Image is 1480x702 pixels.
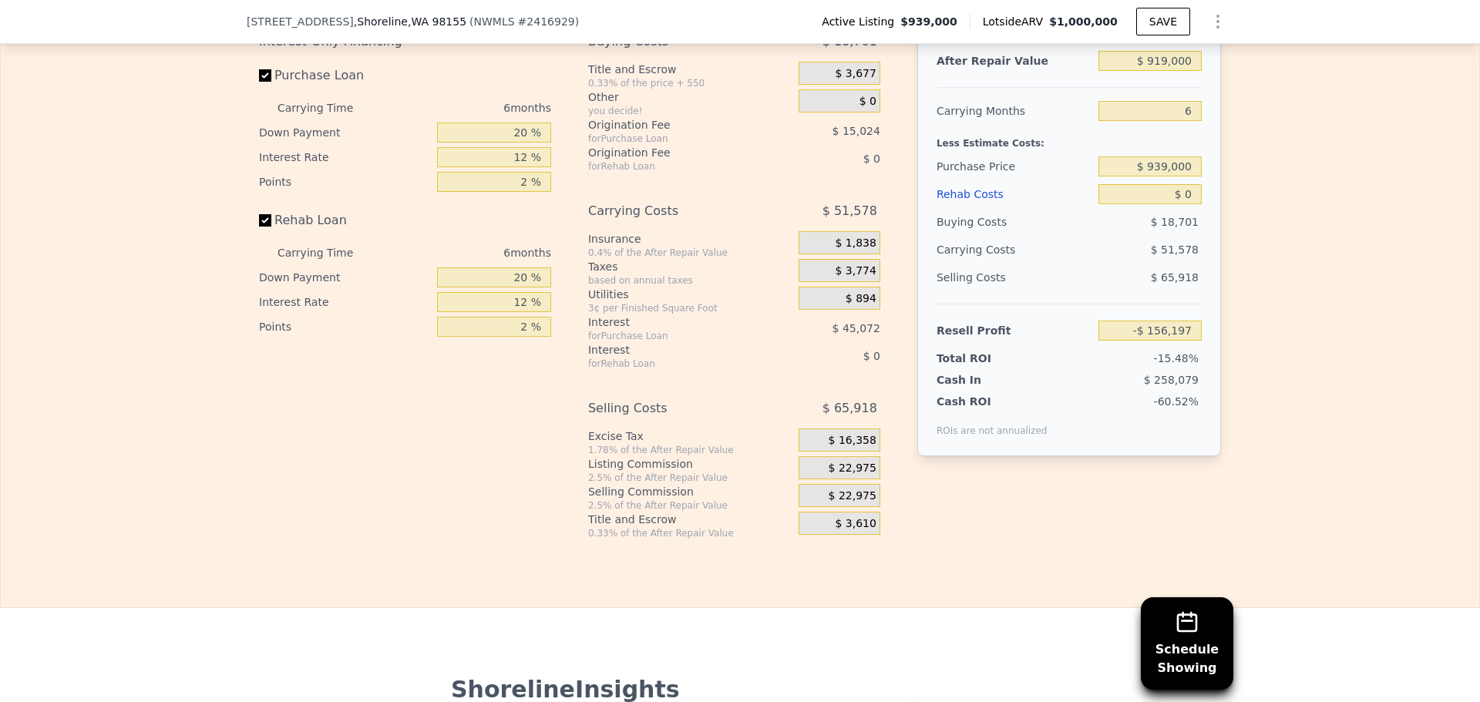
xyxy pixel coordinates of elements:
[518,15,575,28] span: # 2416929
[588,62,792,77] div: Title and Escrow
[259,290,431,314] div: Interest Rate
[1136,8,1190,35] button: SAVE
[829,462,876,475] span: $ 22,975
[474,15,515,28] span: NWMLS
[259,265,431,290] div: Down Payment
[900,14,957,29] span: $939,000
[384,96,551,120] div: 6 months
[1151,244,1199,256] span: $ 51,578
[259,170,431,194] div: Points
[259,207,431,234] label: Rehab Loan
[588,105,792,117] div: you decide!
[588,89,792,105] div: Other
[937,317,1092,344] div: Resell Profit
[1151,271,1199,284] span: $ 65,918
[937,47,1092,75] div: After Repair Value
[384,240,551,265] div: 6 months
[588,231,792,247] div: Insurance
[588,512,792,527] div: Title and Escrow
[259,214,271,227] input: Rehab Loan
[846,292,876,306] span: $ 894
[937,394,1048,409] div: Cash ROI
[1154,395,1199,408] span: -60.52%
[1141,597,1233,690] button: ScheduleShowing
[937,236,1033,264] div: Carrying Costs
[835,237,876,250] span: $ 1,838
[408,15,466,28] span: , WA 98155
[1151,216,1199,228] span: $ 18,701
[937,351,1033,366] div: Total ROI
[277,240,378,265] div: Carrying Time
[822,395,877,422] span: $ 65,918
[863,350,880,362] span: $ 0
[247,14,354,29] span: [STREET_ADDRESS]
[835,517,876,531] span: $ 3,610
[588,302,792,314] div: 3¢ per Finished Square Foot
[588,274,792,287] div: based on annual taxes
[937,180,1092,208] div: Rehab Costs
[588,197,760,225] div: Carrying Costs
[588,456,792,472] div: Listing Commission
[829,489,876,503] span: $ 22,975
[1144,374,1199,386] span: $ 258,079
[588,133,760,145] div: for Purchase Loan
[588,145,760,160] div: Origination Fee
[937,153,1092,180] div: Purchase Price
[822,197,877,225] span: $ 51,578
[937,208,1092,236] div: Buying Costs
[588,330,760,342] div: for Purchase Loan
[588,287,792,302] div: Utilities
[937,264,1092,291] div: Selling Costs
[832,322,880,334] span: $ 45,072
[835,264,876,278] span: $ 3,774
[259,145,431,170] div: Interest Rate
[937,409,1048,437] div: ROIs are not annualized
[1154,352,1199,364] span: -15.48%
[937,125,1202,153] div: Less Estimate Costs:
[259,120,431,145] div: Down Payment
[588,395,760,422] div: Selling Costs
[588,314,760,330] div: Interest
[937,97,1092,125] div: Carrying Months
[588,499,792,512] div: 2.5% of the After Repair Value
[259,69,271,82] input: Purchase Loan
[588,472,792,484] div: 2.5% of the After Repair Value
[588,247,792,259] div: 0.4% of the After Repair Value
[469,14,579,29] div: ( )
[859,95,876,109] span: $ 0
[863,153,880,165] span: $ 0
[588,358,760,370] div: for Rehab Loan
[588,428,792,444] div: Excise Tax
[588,77,792,89] div: 0.33% of the price + 550
[588,259,792,274] div: Taxes
[259,314,431,339] div: Points
[829,434,876,448] span: $ 16,358
[1049,15,1118,28] span: $1,000,000
[588,484,792,499] div: Selling Commission
[832,125,880,137] span: $ 15,024
[588,444,792,456] div: 1.78% of the After Repair Value
[588,160,760,173] div: for Rehab Loan
[588,117,760,133] div: Origination Fee
[277,96,378,120] div: Carrying Time
[937,372,1033,388] div: Cash In
[588,527,792,539] div: 0.33% of the After Repair Value
[1202,6,1233,37] button: Show Options
[354,14,466,29] span: , Shoreline
[259,62,431,89] label: Purchase Loan
[983,14,1049,29] span: Lotside ARV
[588,342,760,358] div: Interest
[822,14,900,29] span: Active Listing
[835,67,876,81] span: $ 3,677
